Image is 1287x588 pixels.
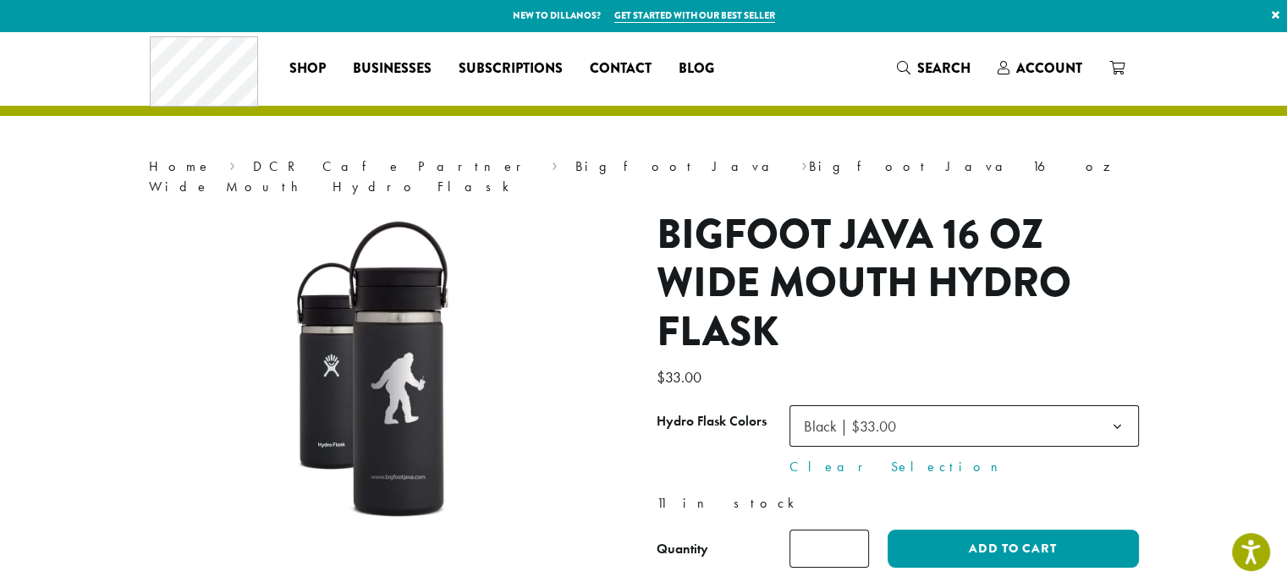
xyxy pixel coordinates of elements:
[657,367,706,387] bdi: 33.00
[789,405,1139,447] span: Black | $33.00
[657,211,1139,357] h1: Bigfoot Java 16 oz Wide Mouth Hydro Flask
[590,58,652,80] span: Contact
[657,367,665,387] span: $
[276,55,339,82] a: Shop
[679,58,714,80] span: Blog
[614,8,775,23] a: Get started with our best seller
[229,151,235,177] span: ›
[797,409,913,442] span: Black | $33.00
[253,157,533,175] a: DCR Cafe Partner
[149,157,1139,197] nav: Breadcrumb
[657,409,789,434] label: Hydro Flask Colors
[789,457,1139,477] a: Clear Selection
[657,539,708,559] div: Quantity
[149,157,212,175] a: Home
[289,58,326,80] span: Shop
[1016,58,1082,78] span: Account
[804,416,896,436] span: Black | $33.00
[800,151,806,177] span: ›
[353,58,432,80] span: Businesses
[575,157,783,175] a: Bigfoot Java
[657,491,1139,516] p: 11 in stock
[789,530,869,568] input: Product quantity
[552,151,558,177] span: ›
[883,54,984,82] a: Search
[459,58,563,80] span: Subscriptions
[917,58,971,78] span: Search
[888,530,1138,568] button: Add to cart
